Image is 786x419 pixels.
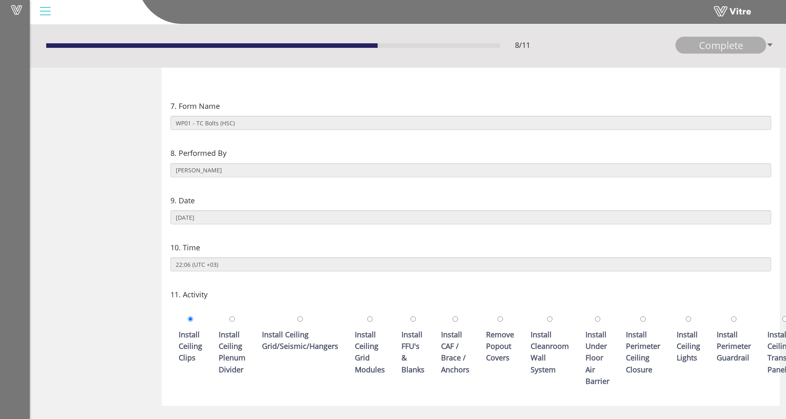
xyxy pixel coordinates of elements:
div: Install Ceiling Plenum Divider [219,329,245,375]
div: Install Ceiling Grid Modules [355,329,385,375]
div: Install Under Floor Air Barrier [585,329,609,387]
span: 8. Performed By [170,147,227,159]
span: 7. Form Name [170,100,220,112]
span: 8 / 11 [515,39,530,51]
div: Install Ceiling Grid/Seismic/Hangers [262,329,338,352]
div: Install Ceiling Lights [677,329,700,364]
div: Install Cleanroom Wall System [531,329,569,375]
span: caret-down [766,37,774,54]
span: 11. Activity [170,289,208,300]
div: Install Perimeter Guardrail [717,329,751,364]
span: 9. Date [170,195,195,206]
div: Install CAF / Brace / Anchors [441,329,470,375]
div: Install Perimeter Ceiling Closure [626,329,660,375]
div: Remove Popout Covers [486,329,514,364]
div: Install FFU's & Blanks [401,329,425,375]
div: Install Ceiling Clips [179,329,202,364]
span: 10. Time [170,242,200,253]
